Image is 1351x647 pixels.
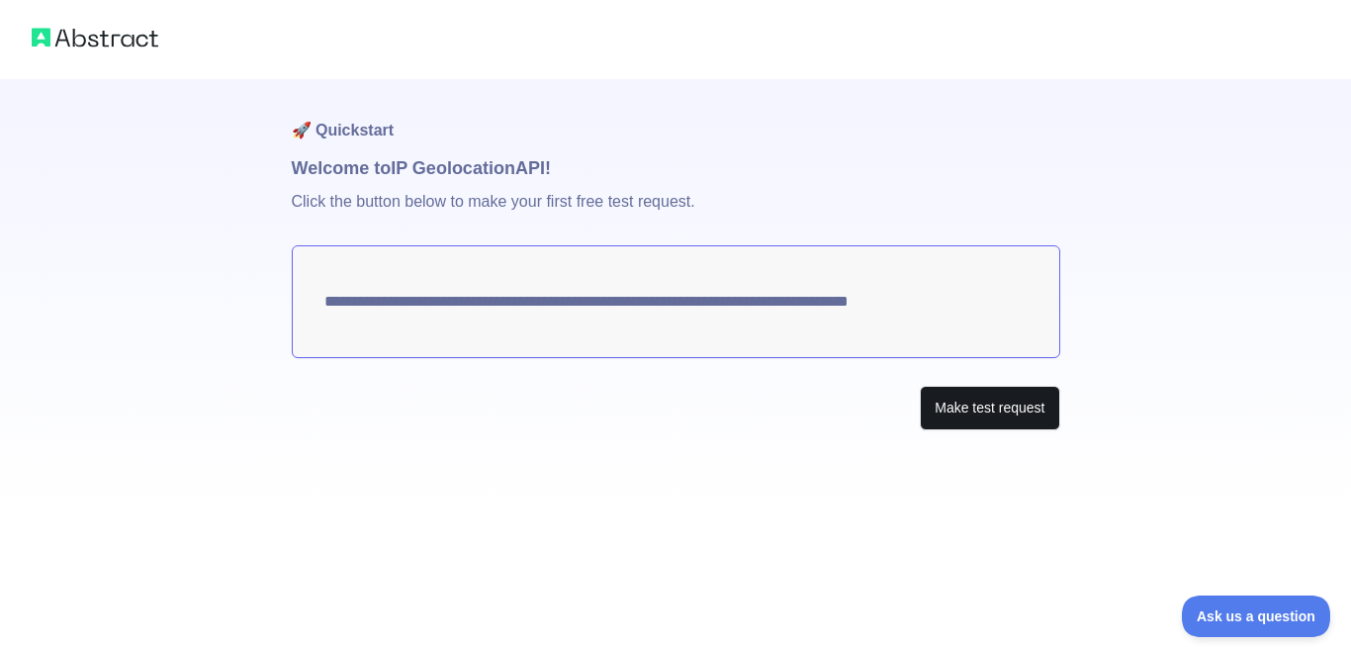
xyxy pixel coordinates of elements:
iframe: Toggle Customer Support [1182,596,1331,637]
p: Click the button below to make your first free test request. [292,182,1060,245]
h1: Welcome to IP Geolocation API! [292,154,1060,182]
img: Abstract logo [32,24,158,51]
button: Make test request [920,386,1059,430]
h1: 🚀 Quickstart [292,79,1060,154]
